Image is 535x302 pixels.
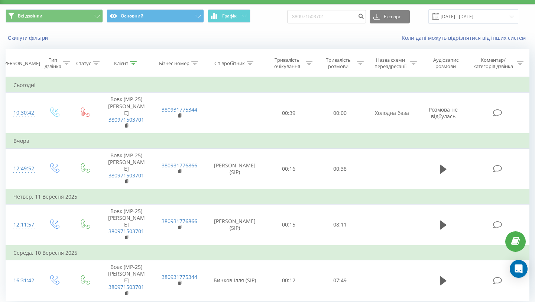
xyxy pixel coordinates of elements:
td: Бичков Ілля (SIP) [206,260,263,301]
span: Розмова не відбулась [429,106,458,120]
a: 380931775344 [162,106,197,113]
a: 380971503701 [108,283,144,290]
div: Тривалість розмови [321,57,355,70]
td: 00:38 [314,148,366,189]
span: Всі дзвінки [18,13,42,19]
td: 00:15 [263,204,315,245]
td: Холодна база [366,93,419,134]
div: 12:49:52 [13,161,31,176]
td: Вовк (МР-25) [PERSON_NAME] [100,93,153,134]
div: 12:11:57 [13,218,31,232]
div: Коментар/категорія дзвінка [471,57,515,70]
input: Пошук за номером [287,10,366,23]
div: Співробітник [214,60,245,67]
td: 00:12 [263,260,315,301]
button: Експорт [370,10,410,23]
td: 00:16 [263,148,315,189]
div: Open Intercom Messenger [510,260,528,278]
a: 380931776866 [162,218,197,225]
div: 10:30:42 [13,106,31,120]
td: Середа, 10 Вересня 2025 [6,245,529,260]
a: 380971503701 [108,172,144,179]
td: 00:00 [314,93,366,134]
div: 16:31:42 [13,273,31,288]
button: Основний [107,9,204,23]
div: Назва схеми переадресації [372,57,408,70]
div: Бізнес номер [159,60,189,67]
button: Графік [208,9,250,23]
a: 380931775344 [162,273,197,280]
a: Коли дані можуть відрізнятися вiд інших систем [402,34,529,41]
td: [PERSON_NAME] (SIP) [206,204,263,245]
td: Вовк (МР-25) [PERSON_NAME] [100,148,153,189]
button: Всі дзвінки [6,9,103,23]
td: 07:49 [314,260,366,301]
div: Клієнт [114,60,128,67]
div: Тип дзвінка [45,57,61,70]
a: 380971503701 [108,228,144,235]
div: Тривалість очікування [270,57,304,70]
td: Вовк (МР-25) [PERSON_NAME] [100,204,153,245]
a: 380971503701 [108,116,144,123]
div: [PERSON_NAME] [3,60,40,67]
td: 00:39 [263,93,315,134]
td: Вчора [6,134,529,148]
td: Вовк (МР-25) [PERSON_NAME] [100,260,153,301]
button: Скинути фільтри [6,35,52,41]
td: [PERSON_NAME] (SIP) [206,148,263,189]
span: Графік [222,13,237,19]
td: Сьогодні [6,78,529,93]
div: Статус [76,60,91,67]
td: 08:11 [314,204,366,245]
td: Четвер, 11 Вересня 2025 [6,189,529,204]
a: 380931776866 [162,162,197,169]
div: Аудіозапис розмови [425,57,466,70]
